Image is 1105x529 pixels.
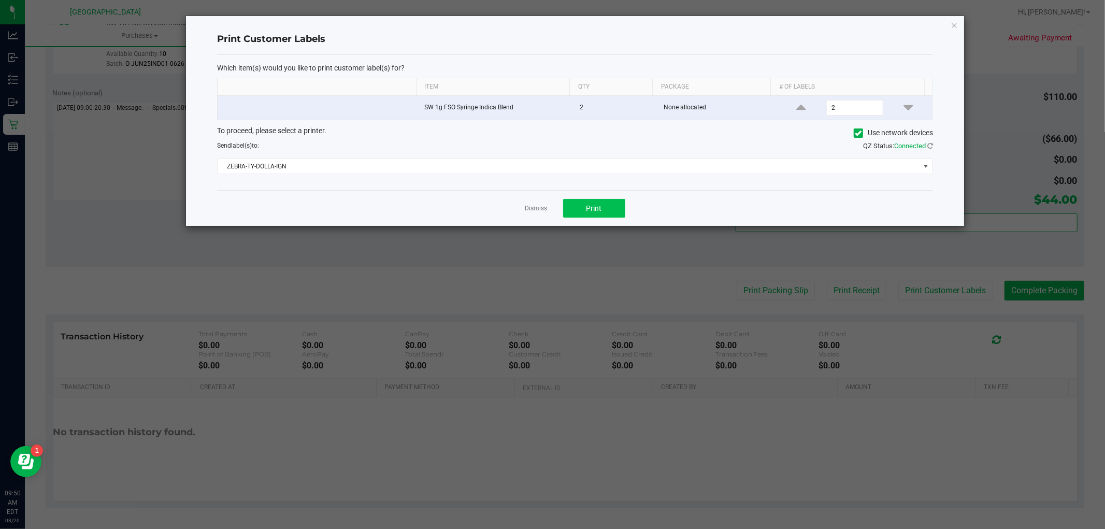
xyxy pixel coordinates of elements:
iframe: Resource center unread badge [31,445,43,457]
td: None allocated [657,96,777,120]
td: 2 [573,96,657,120]
span: Print [586,204,602,212]
span: Send to: [217,142,259,149]
iframe: Resource center [10,446,41,477]
th: # of labels [770,78,924,96]
th: Qty [569,78,652,96]
a: Dismiss [525,204,548,213]
span: label(s) [231,142,252,149]
h4: Print Customer Labels [217,33,933,46]
td: SW 1g FSO Syringe Indica Blend [418,96,573,120]
div: To proceed, please select a printer. [209,125,941,141]
th: Package [652,78,770,96]
th: Item [416,78,569,96]
button: Print [563,199,625,218]
label: Use network devices [854,127,933,138]
span: ZEBRA-TY-DOLLA-IGN [218,159,920,174]
p: Which item(s) would you like to print customer label(s) for? [217,63,933,73]
span: Connected [894,142,926,150]
span: QZ Status: [863,142,933,150]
